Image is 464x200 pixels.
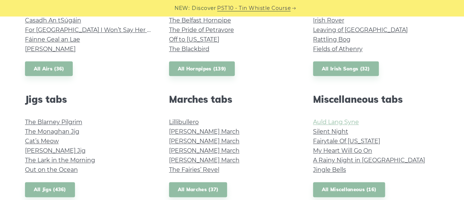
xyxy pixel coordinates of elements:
[169,94,295,105] h2: Marches tabs
[313,147,372,154] a: My Heart Will Go On
[192,4,216,12] span: Discover
[169,36,219,43] a: Off to [US_STATE]
[313,157,425,164] a: A Rainy Night in [GEOGRAPHIC_DATA]
[175,4,190,12] span: NEW:
[313,61,379,76] a: All Irish Songs (32)
[313,26,408,33] a: Leaving of [GEOGRAPHIC_DATA]
[169,46,209,52] a: The Blackbird
[313,138,380,145] a: Fairytale Of [US_STATE]
[169,17,231,24] a: The Belfast Hornpipe
[25,26,165,33] a: For [GEOGRAPHIC_DATA] I Won’t Say Her Name
[313,17,344,24] a: Irish Rover
[169,138,240,145] a: [PERSON_NAME] March
[25,138,59,145] a: Cat’s Meow
[169,166,219,173] a: The Fairies’ Revel
[313,119,359,126] a: Auld Lang Syne
[25,94,151,105] h2: Jigs tabs
[25,119,82,126] a: The Blarney Pilgrim
[169,119,199,126] a: Lillibullero
[25,17,81,24] a: Casadh An tSúgáin
[169,182,227,197] a: All Marches (37)
[169,61,235,76] a: All Hornpipes (139)
[25,147,86,154] a: [PERSON_NAME] Jig
[313,94,439,105] h2: Miscellaneous tabs
[25,46,76,52] a: [PERSON_NAME]
[217,4,291,12] a: PST10 - Tin Whistle Course
[25,157,95,164] a: The Lark in the Morning
[25,128,79,135] a: The Monaghan Jig
[313,46,363,52] a: Fields of Athenry
[169,128,240,135] a: [PERSON_NAME] March
[25,166,78,173] a: Out on the Ocean
[313,36,350,43] a: Rattling Bog
[169,147,240,154] a: [PERSON_NAME] March
[25,36,80,43] a: Fáinne Geal an Lae
[169,26,234,33] a: The Pride of Petravore
[313,166,346,173] a: Jingle Bells
[25,61,73,76] a: All Airs (36)
[313,128,348,135] a: Silent Night
[313,182,385,197] a: All Miscellaneous (16)
[169,157,240,164] a: [PERSON_NAME] March
[25,182,75,197] a: All Jigs (436)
